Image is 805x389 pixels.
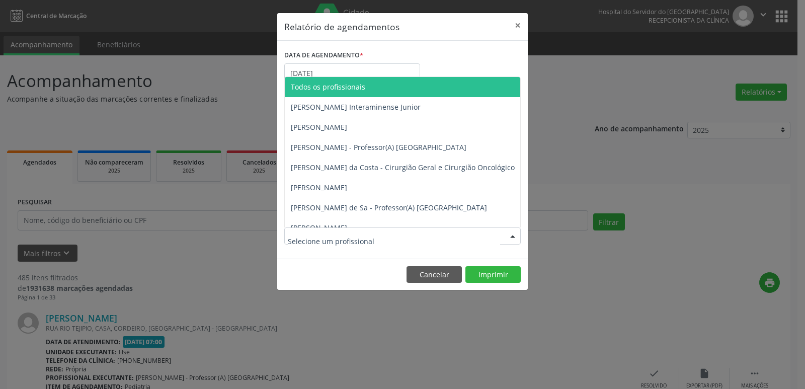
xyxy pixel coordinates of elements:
span: Todos os profissionais [291,82,365,92]
span: [PERSON_NAME] da Costa - Cirurgião Geral e Cirurgião Oncológico [291,163,515,172]
span: [PERSON_NAME] [291,183,347,192]
h5: Relatório de agendamentos [284,20,399,33]
button: Imprimir [465,266,521,283]
span: [PERSON_NAME] Interaminense Junior [291,102,421,112]
button: Close [508,13,528,38]
span: [PERSON_NAME] de Sa - Professor(A) [GEOGRAPHIC_DATA] [291,203,487,212]
button: Cancelar [407,266,462,283]
input: Selecione um profissional [288,231,500,251]
span: [PERSON_NAME] - Professor(A) [GEOGRAPHIC_DATA] [291,142,466,152]
label: DATA DE AGENDAMENTO [284,48,363,63]
span: [PERSON_NAME] [291,223,347,232]
span: [PERSON_NAME] [291,122,347,132]
input: Selecione uma data ou intervalo [284,63,420,84]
